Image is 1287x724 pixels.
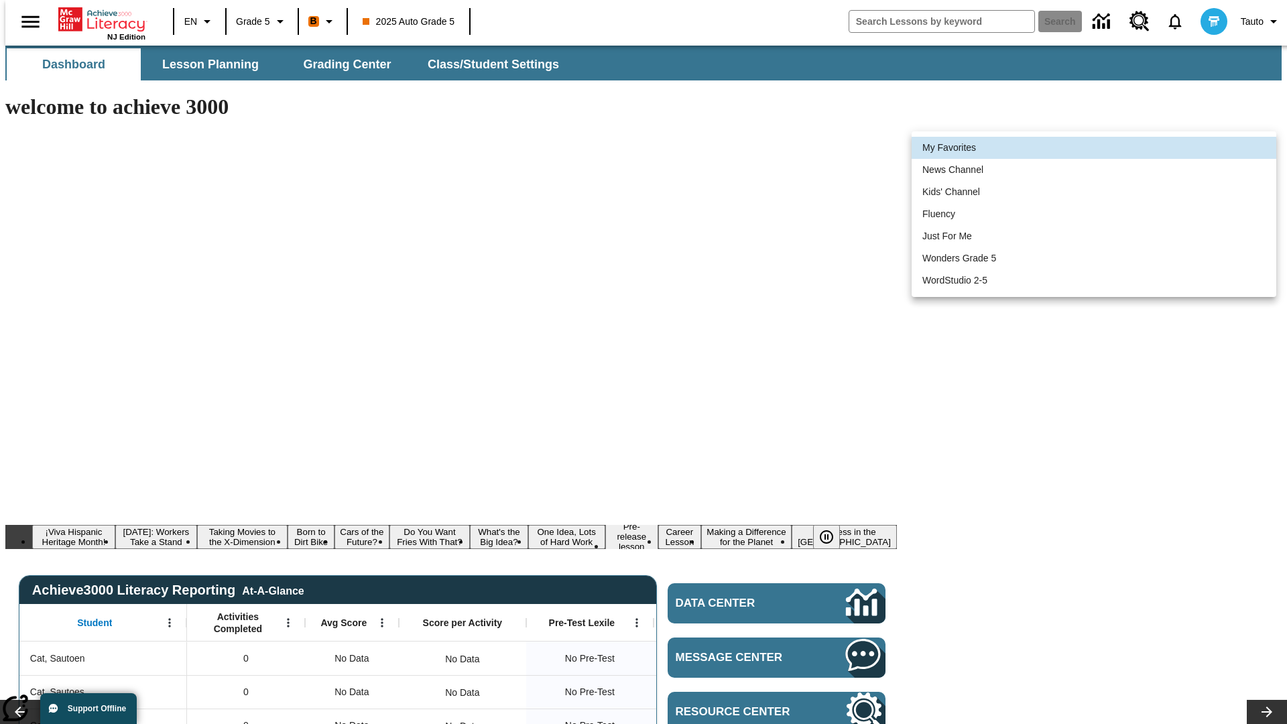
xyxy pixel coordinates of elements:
li: Kids' Channel [912,181,1276,203]
li: Wonders Grade 5 [912,247,1276,269]
li: Just For Me [912,225,1276,247]
li: WordStudio 2-5 [912,269,1276,292]
li: My Favorites [912,137,1276,159]
li: Fluency [912,203,1276,225]
li: News Channel [912,159,1276,181]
